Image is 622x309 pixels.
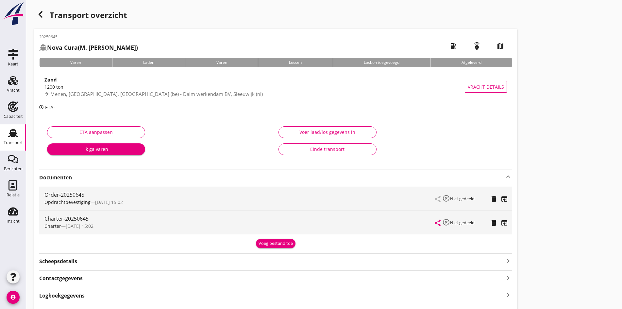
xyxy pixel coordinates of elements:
i: open_in_browser [500,195,508,203]
h2: (M. [PERSON_NAME]) [39,43,138,52]
button: Einde transport [278,143,377,155]
button: Ik ga varen [47,143,145,155]
div: Afgeleverd [430,58,512,67]
span: Opdrachtbevestiging [44,199,91,205]
button: ETA aanpassen [47,126,145,138]
strong: Logboekgegevens [39,292,85,300]
button: Voer laad/los gegevens in [278,126,377,138]
div: Order-20250645 [44,191,435,199]
i: account_circle [7,291,20,304]
div: — [44,223,435,229]
i: map [491,37,510,55]
div: Voeg bestand toe [259,240,293,247]
span: ETA: [45,104,55,111]
div: Varen [39,58,112,67]
p: 20250645 [39,34,138,40]
i: local_gas_station [444,37,462,55]
div: Inzicht [7,219,20,223]
i: delete [490,219,498,227]
div: Transport overzicht [34,8,517,24]
i: emergency_share [468,37,486,55]
i: open_in_browser [500,219,508,227]
div: Charter-20250645 [44,215,435,223]
div: Laden [112,58,185,67]
i: keyboard_arrow_right [504,291,512,300]
div: Relatie [7,193,20,197]
a: Zand1200 tonMenen, [GEOGRAPHIC_DATA], [GEOGRAPHIC_DATA] (be) - Dalm werkendam BV, Sleeuwijk (nl)V... [39,72,512,101]
i: share [434,219,442,227]
strong: Documenten [39,174,504,181]
small: Niet gedeeld [450,196,475,202]
div: Berichten [4,167,23,171]
div: Transport [4,140,23,145]
button: Vracht details [465,81,507,93]
strong: Scheepsdetails [39,258,77,265]
div: Varen [185,58,258,67]
span: [DATE] 15:02 [66,223,93,229]
div: Capaciteit [4,114,23,118]
span: Charter [44,223,61,229]
i: highlight_off [442,218,450,226]
small: Niet gedeeld [450,220,475,226]
i: keyboard_arrow_right [504,256,512,265]
i: keyboard_arrow_right [504,273,512,282]
i: keyboard_arrow_up [504,173,512,181]
img: logo-small.a267ee39.svg [1,2,25,26]
button: Voeg bestand toe [256,239,295,248]
i: delete [490,195,498,203]
div: Losbon toegevoegd [333,58,430,67]
i: highlight_off [442,194,450,202]
div: Voer laad/los gegevens in [284,129,371,136]
span: Vracht details [468,83,504,90]
div: Einde transport [284,146,371,153]
div: Lossen [258,58,333,67]
div: Kaart [8,62,18,66]
span: Menen, [GEOGRAPHIC_DATA], [GEOGRAPHIC_DATA] (be) - Dalm werkendam BV, Sleeuwijk (nl) [50,91,263,97]
div: — [44,199,435,206]
div: 1200 ton [44,83,465,90]
div: ETA aanpassen [53,129,140,136]
strong: Nova Cura [47,44,78,51]
span: [DATE] 15:02 [95,199,123,205]
div: Vracht [7,88,20,92]
strong: Contactgegevens [39,275,83,282]
div: Ik ga varen [52,146,140,153]
strong: Zand [44,76,57,83]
